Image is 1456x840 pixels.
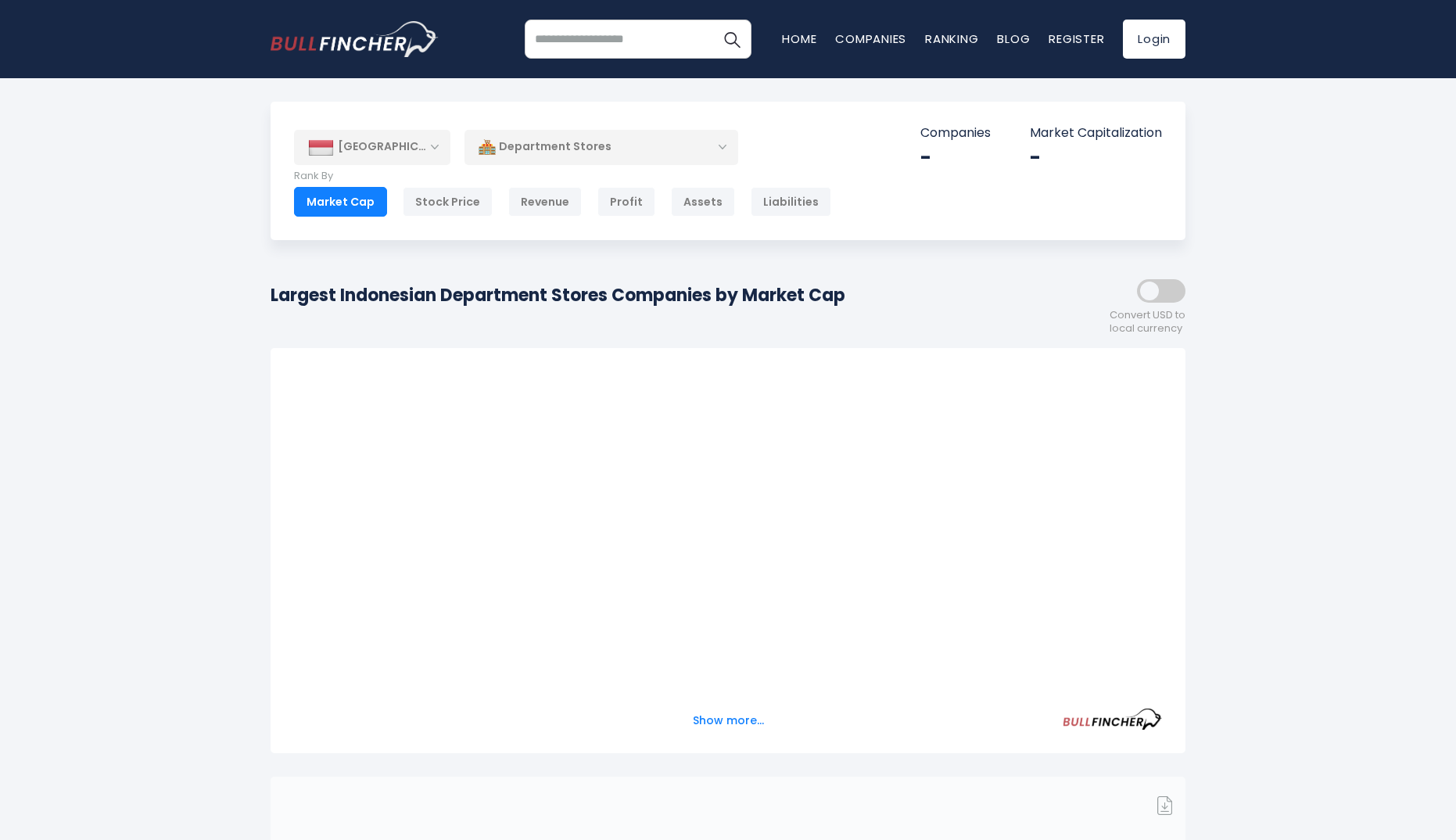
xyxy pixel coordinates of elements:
a: Home [782,31,816,47]
div: Market Cap [294,187,387,217]
span: Convert USD to local currency [1110,309,1185,336]
a: Register [1049,31,1104,47]
div: Liabilities [751,187,831,217]
div: Department Stores [464,129,738,165]
div: Assets [671,187,735,217]
button: Search [712,20,751,59]
p: Rank By [294,170,831,183]
a: Go to homepage [271,21,439,57]
p: Companies [920,125,991,142]
a: Blog [997,31,1030,47]
div: [GEOGRAPHIC_DATA] [294,130,450,164]
div: - [1030,145,1162,170]
p: Market Capitalization [1030,125,1162,142]
a: Ranking [925,31,978,47]
div: Revenue [508,187,582,217]
div: Profit [597,187,655,217]
a: Login [1123,20,1185,59]
div: Stock Price [403,187,493,217]
img: bullfincher logo [271,21,439,57]
div: - [920,145,991,170]
h1: Largest Indonesian Department Stores Companies by Market Cap [271,282,845,308]
button: Show more... [683,708,773,734]
a: Companies [835,31,906,47]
